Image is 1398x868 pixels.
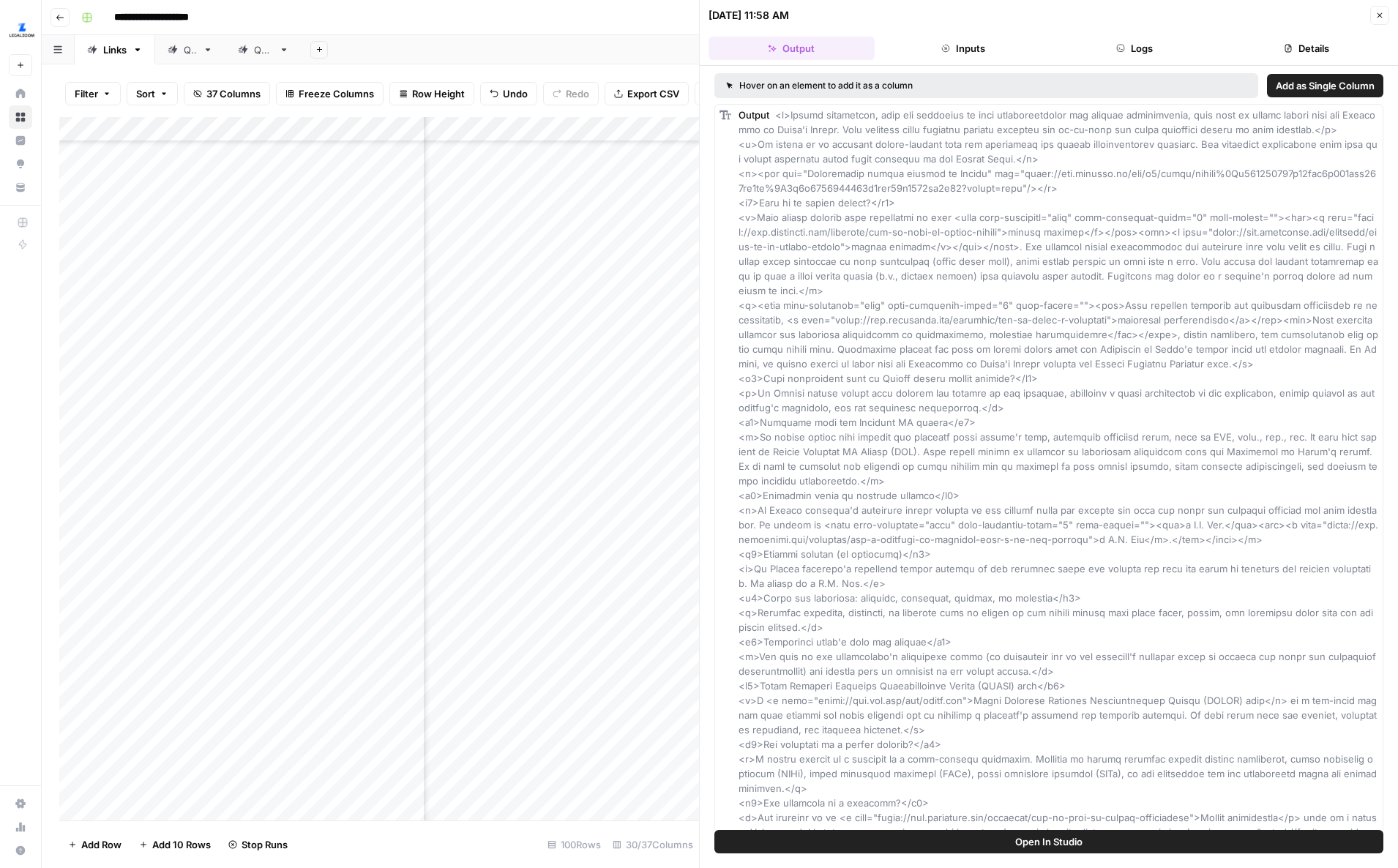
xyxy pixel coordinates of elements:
span: Output [739,109,769,121]
span: Add as Single Column [1276,78,1375,93]
a: QA2 [225,35,302,64]
button: Logs [1052,37,1218,60]
button: Open In Studio [714,830,1383,853]
div: Links [103,42,127,57]
span: Add 10 Rows [152,837,211,852]
button: Details [1224,37,1390,60]
a: Usage [9,815,32,839]
a: Browse [9,105,32,129]
button: Filter [65,82,121,105]
button: Export CSV [605,82,689,105]
button: Row Height [389,82,474,105]
div: QA2 [254,42,273,57]
span: Sort [136,86,155,101]
div: 30/37 Columns [607,833,699,856]
button: 37 Columns [184,82,270,105]
img: LegalZoom Logo [9,17,35,43]
button: Workspace: LegalZoom [9,12,32,48]
a: QA [155,35,225,64]
button: Add as Single Column [1267,74,1383,97]
span: Stop Runs [242,837,288,852]
span: Add Row [81,837,122,852]
span: Undo [503,86,528,101]
a: Links [75,35,155,64]
button: Add 10 Rows [130,833,220,856]
a: Your Data [9,176,32,199]
button: Output [709,37,875,60]
span: 37 Columns [206,86,261,101]
span: Open In Studio [1015,834,1083,849]
a: Opportunities [9,152,32,176]
span: Filter [75,86,98,101]
button: Undo [480,82,537,105]
div: QA [184,42,197,57]
a: Settings [9,792,32,815]
button: Help + Support [9,839,32,862]
span: Redo [566,86,589,101]
button: Stop Runs [220,833,296,856]
div: Hover on an element to add it as a column [726,79,1080,92]
button: Redo [543,82,599,105]
button: Freeze Columns [276,82,384,105]
a: Home [9,82,32,105]
a: Insights [9,129,32,152]
span: Export CSV [627,86,679,101]
button: Sort [127,82,178,105]
span: Freeze Columns [299,86,374,101]
span: Row Height [412,86,465,101]
button: Add Row [59,833,130,856]
button: Inputs [881,37,1047,60]
div: 100 Rows [542,833,607,856]
div: [DATE] 11:58 AM [709,8,789,23]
